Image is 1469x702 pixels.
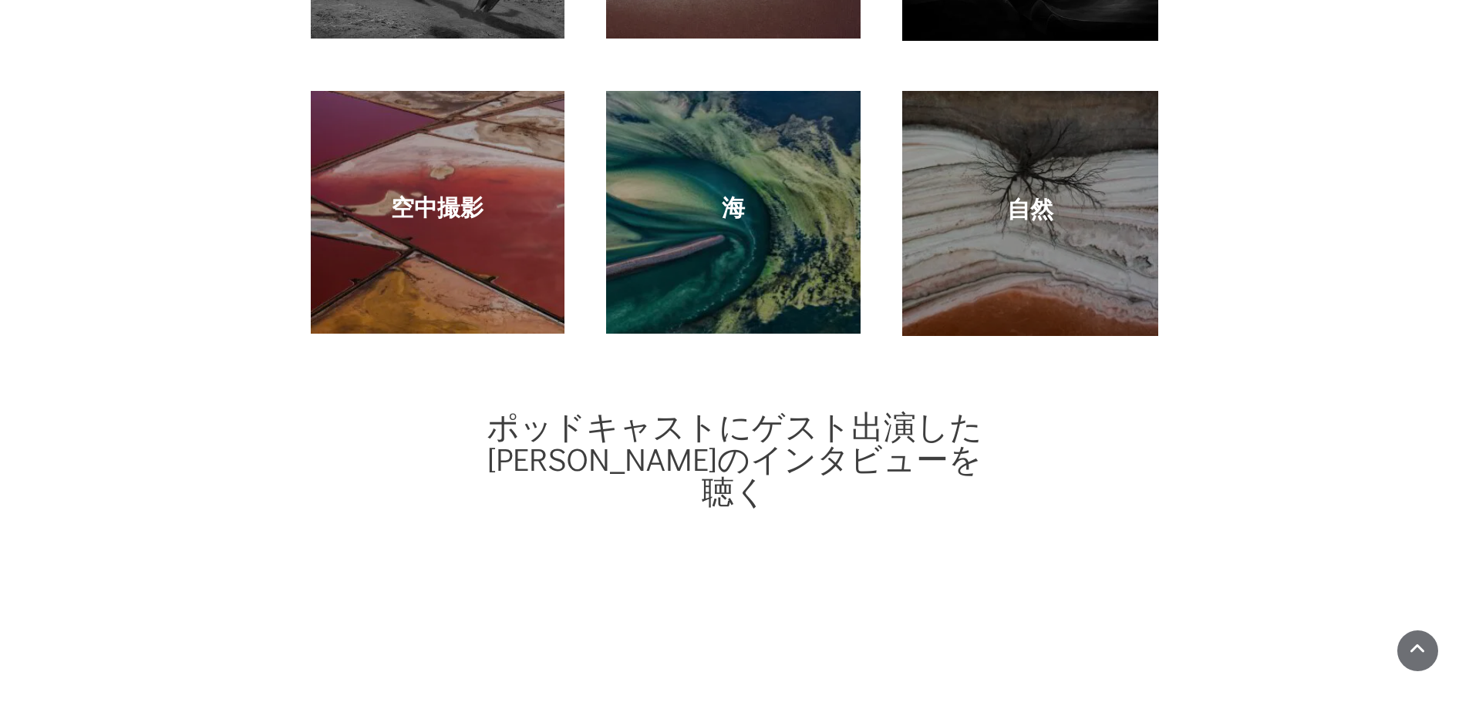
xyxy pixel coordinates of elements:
a: 空中撮影 [391,193,483,222]
a: 自然 [1007,194,1053,223]
font: ポッドキャストにゲスト出演した[PERSON_NAME]のインタビューを聴く [487,405,982,512]
a: 海 [722,193,745,222]
a: トップへスクロール [1397,630,1438,671]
